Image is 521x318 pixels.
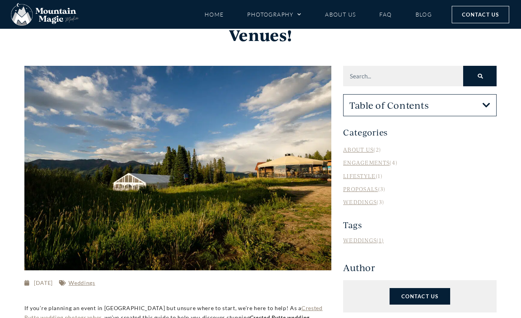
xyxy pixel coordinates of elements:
input: Search... [343,66,463,86]
a: Contact Us [452,6,509,23]
a: About US [343,146,373,153]
li: (4) [343,156,497,169]
a: Engagements [343,159,390,166]
span: (1) [377,237,384,244]
a: About Us [325,7,356,21]
a: Contact Us [390,288,450,305]
a: Proposals [343,186,378,192]
a: FAQ [379,7,392,21]
h3: Table of Contents [349,100,482,110]
button: Search [463,66,497,86]
a: Lifestyle [343,173,376,179]
div: Open table of contents [482,101,490,110]
a: Blog [416,7,432,21]
h3: Author [343,263,497,272]
a: Weddings [68,279,95,286]
li: (3) [343,195,497,208]
a: Weddings [343,199,377,205]
time: [DATE] [34,279,53,286]
span: Contact Us [401,292,438,301]
span: Contact Us [462,10,499,19]
h5: Tags [343,220,497,229]
h1: Your Ultimate Guide to Stunning Crested Butte Wedding Venues! [24,9,497,44]
nav: Menu [205,7,432,21]
li: (2) [343,143,497,156]
a: Photography [247,7,301,21]
h5: Categories [343,127,497,137]
a: weddings (1 item) [343,237,384,244]
img: Umbrella Bar Ten Peaks Crested Butte photographer Gunnison photographers Colorado photography - p... [24,66,331,270]
li: (1) [343,169,497,182]
img: Mountain Magic Media photography logo Crested Butte Photographer [11,3,79,26]
a: Home [205,7,224,21]
li: (3) [343,182,497,195]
